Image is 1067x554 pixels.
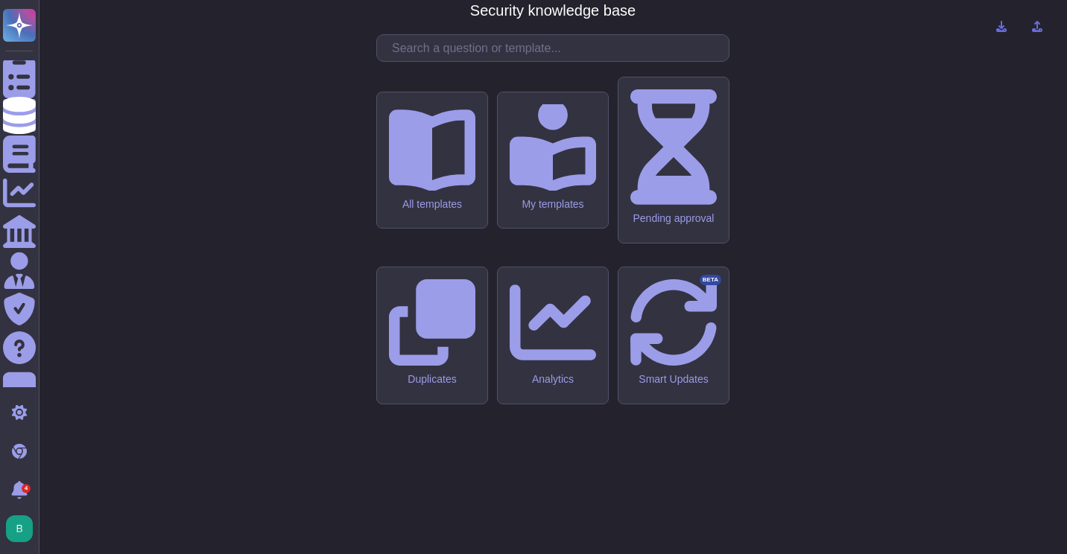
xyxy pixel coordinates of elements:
div: Analytics [510,373,596,386]
div: Duplicates [389,373,475,386]
div: BETA [700,275,721,285]
input: Search a question or template... [384,35,729,61]
div: Smart Updates [630,373,717,386]
img: user [6,515,33,542]
div: Pending approval [630,212,717,225]
div: 4 [22,484,31,493]
button: user [3,512,43,545]
div: My templates [510,198,596,211]
div: All templates [389,198,475,211]
h3: Security knowledge base [470,1,636,19]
